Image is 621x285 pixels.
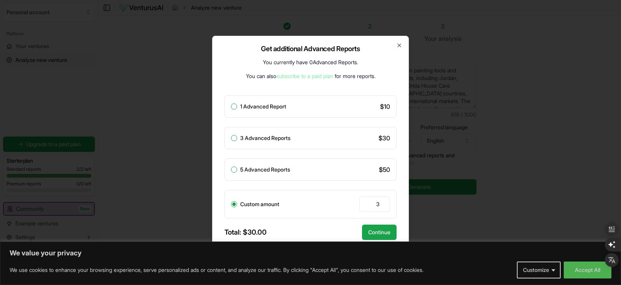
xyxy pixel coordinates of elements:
[379,133,390,143] span: $ 30
[263,58,358,66] p: You currently have 0 Advanced Reports .
[240,104,286,109] label: 1 Advanced Report
[240,135,291,141] label: 3 Advanced Reports
[379,165,390,174] span: $ 50
[261,45,360,52] h2: Get additional Advanced Reports
[276,73,333,79] a: subscribe to a paid plan
[240,202,279,207] label: Custom amount
[380,102,390,111] span: $ 10
[246,73,375,79] span: You can also for more reports.
[240,167,290,172] label: 5 Advanced Reports
[362,225,397,240] button: Continue
[224,227,267,238] div: Total: $ 30.00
